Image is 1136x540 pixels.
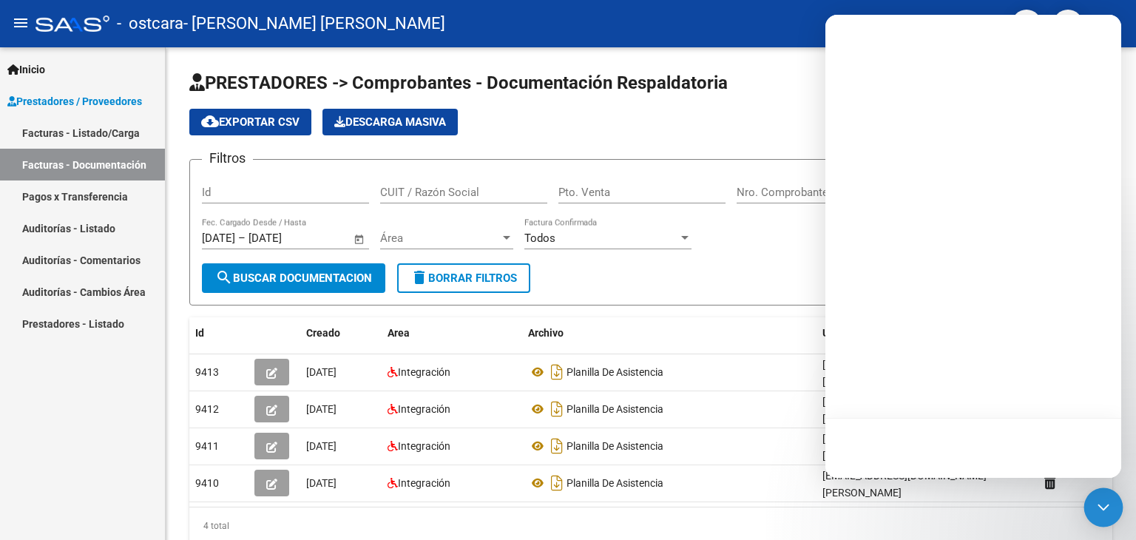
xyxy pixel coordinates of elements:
span: [EMAIL_ADDRESS][DOMAIN_NAME] - [PERSON_NAME] [822,359,992,388]
span: Planilla De Asistencia [567,403,663,415]
span: Integración [398,366,450,378]
datatable-header-cell: Creado [300,317,382,349]
input: Fecha inicio [202,232,235,245]
button: Exportar CSV [189,109,311,135]
mat-icon: cloud_download [201,112,219,130]
datatable-header-cell: Area [382,317,522,349]
span: Area [388,327,410,339]
mat-icon: person [1106,14,1124,32]
span: Planilla De Asistencia [567,366,663,378]
input: Fecha fin [248,232,320,245]
span: - [PERSON_NAME] [PERSON_NAME] [183,7,445,40]
span: Inicio [7,61,45,78]
span: - ostcara [117,7,183,40]
span: [EMAIL_ADDRESS][DOMAIN_NAME] - [PERSON_NAME] [822,396,992,425]
span: [DATE] [306,366,337,378]
span: Todos [524,232,555,245]
span: 9413 [195,366,219,378]
span: Buscar Documentacion [215,271,372,285]
i: Descargar documento [547,360,567,384]
datatable-header-cell: Archivo [522,317,816,349]
span: Archivo [528,327,564,339]
span: 9411 [195,440,219,452]
span: Id [195,327,204,339]
span: 9412 [195,403,219,415]
span: Usuario [822,327,859,339]
span: [EMAIL_ADDRESS][DOMAIN_NAME] - [PERSON_NAME] [822,470,992,499]
i: Descargar documento [547,471,567,495]
span: Integración [398,477,450,489]
span: Descarga Masiva [334,115,446,129]
h3: Filtros [202,148,253,169]
span: [DATE] [306,477,337,489]
div: Open Intercom Messenger [1084,488,1123,527]
span: Integración [398,403,450,415]
span: [DATE] [306,440,337,452]
button: Buscar Documentacion [202,263,385,293]
span: Integración [398,440,450,452]
datatable-header-cell: Id [189,317,248,349]
span: [DATE] [306,403,337,415]
span: Creado [306,327,340,339]
i: Descargar documento [547,434,567,458]
button: Borrar Filtros [397,263,530,293]
button: Open calendar [351,231,368,248]
span: PRESTADORES -> Comprobantes - Documentación Respaldatoria [189,72,728,93]
span: Planilla De Asistencia [567,440,663,452]
span: Área [380,232,500,245]
datatable-header-cell: Usuario [816,317,1038,349]
i: Descargar documento [547,397,567,421]
span: Borrar Filtros [410,271,517,285]
span: 9410 [195,477,219,489]
span: – [238,232,246,245]
span: Planilla De Asistencia [567,477,663,489]
span: Exportar CSV [201,115,300,129]
mat-icon: menu [12,14,30,32]
span: Prestadores / Proveedores [7,93,142,109]
button: Descarga Masiva [322,109,458,135]
mat-icon: search [215,269,233,286]
span: [EMAIL_ADDRESS][DOMAIN_NAME] - [PERSON_NAME] [822,433,992,462]
mat-icon: delete [410,269,428,286]
app-download-masive: Descarga masiva de comprobantes (adjuntos) [322,109,458,135]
